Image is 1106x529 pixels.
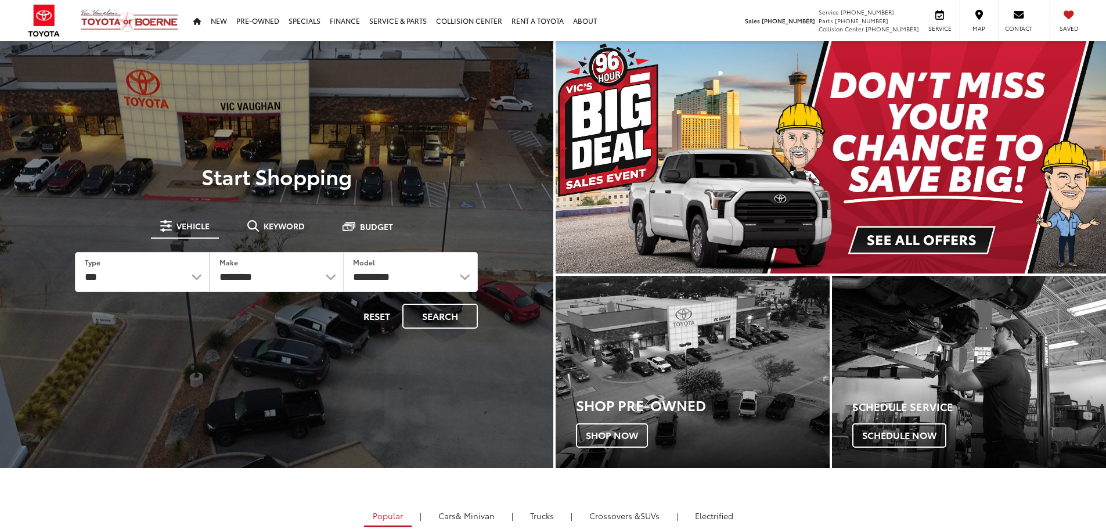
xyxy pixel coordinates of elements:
span: Service [819,8,839,16]
span: [PHONE_NUMBER] [762,16,815,25]
p: Start Shopping [49,164,505,188]
span: Sales [745,16,760,25]
span: Vehicle [176,222,210,230]
span: Keyword [264,222,305,230]
a: Shop Pre-Owned Shop Now [556,276,830,468]
div: Toyota [556,276,830,468]
a: SUVs [581,506,668,526]
span: Parts [819,16,833,25]
h4: Schedule Service [852,401,1106,413]
span: [PHONE_NUMBER] [835,16,888,25]
a: Cars [430,506,503,526]
span: Schedule Now [852,423,946,448]
span: Map [966,24,992,33]
span: [PHONE_NUMBER] [866,24,919,33]
li: | [673,510,681,521]
li: | [568,510,575,521]
span: Collision Center [819,24,864,33]
label: Type [85,257,100,267]
a: Electrified [686,506,742,526]
span: [PHONE_NUMBER] [841,8,894,16]
span: Contact [1005,24,1032,33]
img: Vic Vaughan Toyota of Boerne [80,9,179,33]
span: Crossovers & [589,510,640,521]
a: Trucks [521,506,563,526]
div: Toyota [832,276,1106,468]
button: Search [402,304,478,329]
li: | [509,510,516,521]
h3: Shop Pre-Owned [576,397,830,412]
span: & Minivan [456,510,495,521]
label: Model [353,257,375,267]
span: Service [927,24,953,33]
button: Reset [354,304,400,329]
a: Popular [364,506,412,527]
label: Make [219,257,238,267]
li: | [417,510,424,521]
a: Schedule Service Schedule Now [832,276,1106,468]
span: Shop Now [576,423,648,448]
span: Saved [1056,24,1082,33]
span: Budget [360,222,393,231]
